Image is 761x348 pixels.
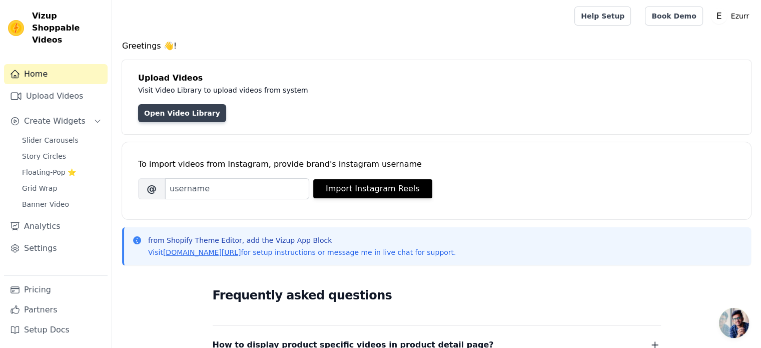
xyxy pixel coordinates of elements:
[138,72,735,84] h4: Upload Videos
[148,247,456,257] p: Visit for setup instructions or message me in live chat for support.
[4,300,108,320] a: Partners
[22,183,57,193] span: Grid Wrap
[4,320,108,340] a: Setup Docs
[138,84,586,96] p: Visit Video Library to upload videos from system
[16,133,108,147] a: Slider Carousels
[727,7,753,25] p: Ezurr
[711,7,753,25] button: E Ezurr
[148,235,456,245] p: from Shopify Theme Editor, add the Vizup App Block
[22,167,76,177] span: Floating-Pop ⭐
[4,111,108,131] button: Create Widgets
[4,238,108,258] a: Settings
[138,158,735,170] div: To import videos from Instagram, provide brand's instagram username
[22,199,69,209] span: Banner Video
[138,178,165,199] span: @
[16,197,108,211] a: Banner Video
[313,179,432,198] button: Import Instagram Reels
[24,115,86,127] span: Create Widgets
[122,40,751,52] h4: Greetings 👋!
[574,7,631,26] a: Help Setup
[4,64,108,84] a: Home
[165,178,309,199] input: username
[213,285,661,305] h2: Frequently asked questions
[22,135,79,145] span: Slider Carousels
[719,308,749,338] div: Open chat
[8,20,24,36] img: Vizup
[22,151,66,161] span: Story Circles
[4,216,108,236] a: Analytics
[16,165,108,179] a: Floating-Pop ⭐
[16,149,108,163] a: Story Circles
[32,10,104,46] span: Vizup Shoppable Videos
[4,86,108,106] a: Upload Videos
[645,7,702,26] a: Book Demo
[163,248,241,256] a: [DOMAIN_NAME][URL]
[138,104,226,122] a: Open Video Library
[4,280,108,300] a: Pricing
[16,181,108,195] a: Grid Wrap
[716,11,721,21] text: E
